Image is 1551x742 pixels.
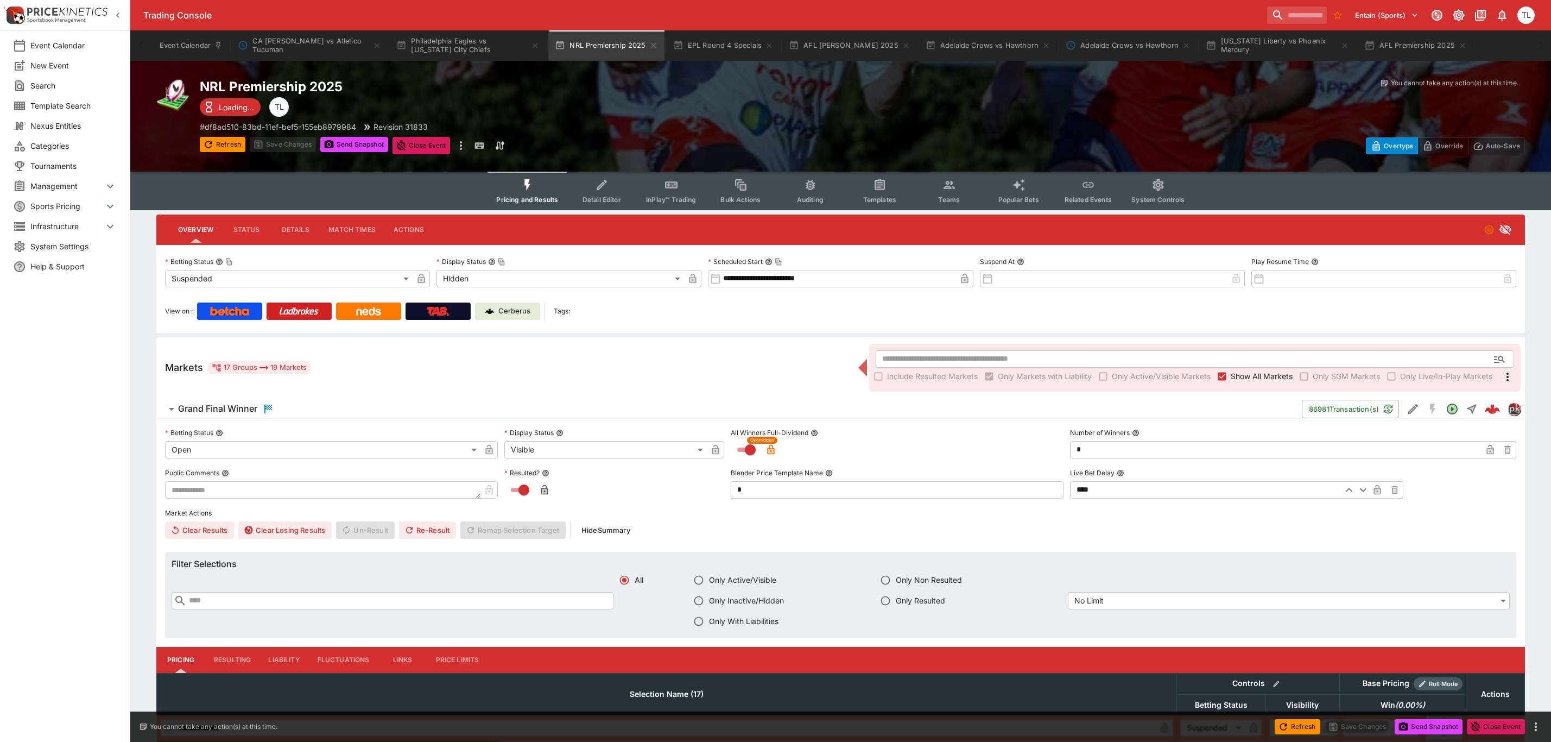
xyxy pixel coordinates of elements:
[1068,592,1510,609] div: No Limit
[1395,699,1425,712] em: ( 0.00 %)
[1484,224,1495,235] svg: Suspended
[1132,429,1139,437] button: Number of Winners
[200,121,356,133] p: Copy To Clipboard
[356,307,381,316] img: Neds
[825,469,833,477] button: Blender Price Template Name
[320,137,388,152] button: Send Snapshot
[212,361,307,374] div: 17 Groups 19 Markets
[709,615,778,627] span: Only With Liabilities
[765,258,773,266] button: Scheduled StartCopy To Clipboard
[399,521,456,539] button: Re-Result
[896,595,945,606] span: Only Resulted
[1231,370,1293,382] span: Show All Markets
[583,196,621,204] span: Detail Editor
[427,307,450,316] img: TabNZ
[1486,140,1520,152] p: Auto-Save
[1329,7,1346,24] button: No Bookmarks
[475,303,540,320] a: Cerberus
[1176,673,1339,694] th: Controls
[1117,469,1124,477] button: Live Bet Delay
[1275,719,1320,734] button: Refresh
[1112,370,1211,382] span: Only Active/Visible Markets
[485,307,494,316] img: Cerberus
[1485,401,1500,417] img: logo-cerberus--red.svg
[1302,400,1399,418] button: 86981Transaction(s)
[1490,349,1509,369] button: Open
[30,140,117,152] span: Categories
[1065,196,1112,204] span: Related Events
[200,78,863,95] h2: Copy To Clipboard
[731,428,808,437] p: All Winners Full-Dividend
[887,370,978,382] span: Include Resulted Markets
[200,137,245,152] button: Refresh
[646,196,696,204] span: InPlay™ Trading
[1199,30,1356,61] button: [US_STATE] Liberty vs Phoenix Mercury
[1358,30,1473,61] button: AFL Premiership 2025
[1070,468,1115,477] p: Live Bet Delay
[165,257,213,266] p: Betting Status
[919,30,1057,61] button: Adelaide Crows vs Hawthorn
[1358,677,1414,690] div: Base Pricing
[27,18,86,23] img: Sportsbook Management
[1467,719,1525,734] button: Close Event
[504,468,540,477] p: Resulted?
[1517,7,1535,24] div: Trent Lewis
[3,4,25,26] img: PriceKinetics Logo
[210,307,249,316] img: Betcha
[30,180,104,192] span: Management
[1485,401,1500,417] div: 62c355e1-3aee-43b5-9e98-981e4452ad3c
[938,196,960,204] span: Teams
[153,30,229,61] button: Event Calendar
[384,217,433,243] button: Actions
[1446,403,1459,416] svg: Open
[30,100,117,111] span: Template Search
[1414,677,1463,690] div: Show/hide Price Roll mode configuration.
[504,428,554,437] p: Display Status
[1400,370,1492,382] span: Only Live/In-Play Markets
[393,137,451,154] button: Close Event
[172,558,1510,570] h6: Filter Selections
[320,217,384,243] button: Match Times
[1369,699,1437,712] span: Win(0.00%)
[390,30,546,61] button: Philadelphia Eagles vs [US_STATE] City Chiefs
[750,437,774,444] span: Overridden
[782,30,917,61] button: AFL [PERSON_NAME] 2025
[156,398,1302,420] button: Grand Final Winner
[309,647,378,673] button: Fluctuations
[498,306,530,317] p: Cerberus
[896,574,962,586] span: Only Non Resulted
[156,647,205,673] button: Pricing
[30,200,104,212] span: Sports Pricing
[575,521,637,539] button: HideSummary
[373,121,428,133] p: Revision 31833
[165,521,234,539] button: Clear Results
[259,647,308,673] button: Liability
[165,428,213,437] p: Betting Status
[1384,140,1413,152] p: Overtype
[1462,399,1482,419] button: Straight
[454,137,467,154] button: more
[165,441,480,458] div: Open
[1449,5,1468,25] button: Toggle light/dark mode
[1508,403,1520,415] img: pricekinetics
[225,258,233,266] button: Copy To Clipboard
[667,30,780,61] button: EPL Round 4 Specials
[504,441,707,458] div: Visible
[863,196,896,204] span: Templates
[1514,3,1538,27] button: Trent Lewis
[178,403,257,414] h6: Grand Final Winner
[27,8,107,16] img: PriceKinetics
[30,40,117,51] span: Event Calendar
[156,78,191,113] img: rugby_league.png
[222,217,271,243] button: Status
[1403,399,1423,419] button: Edit Detail
[1508,403,1521,416] div: pricekinetics
[1435,140,1463,152] p: Override
[1017,258,1024,266] button: Suspend At
[165,468,219,477] p: Public Comments
[143,10,1263,21] div: Trading Console
[169,217,222,243] button: Overview
[708,257,763,266] p: Scheduled Start
[542,469,549,477] button: Resulted?
[30,60,117,71] span: New Event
